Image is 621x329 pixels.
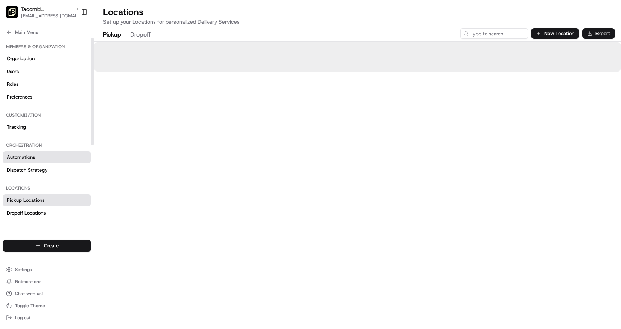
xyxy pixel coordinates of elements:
span: Dropoff Locations [7,210,46,216]
span: [DATE] [67,137,82,143]
div: Start new chat [34,72,123,79]
span: Toggle Theme [15,303,45,309]
a: Organization [3,53,91,65]
img: Masood Aslam [8,130,20,142]
button: Chat with us! [3,288,91,299]
a: Dropoff Locations [3,207,91,219]
div: Past conversations [8,98,48,104]
span: [PERSON_NAME] [23,117,61,123]
span: Pylon [75,187,91,192]
div: We're available if you need us! [34,79,103,85]
img: 9188753566659_6852d8bf1fb38e338040_72.png [16,72,29,85]
button: Pickup [103,29,121,41]
h2: Locations [103,6,612,18]
button: Main Menu [3,27,91,38]
a: Preferences [3,91,91,103]
span: [DATE] [67,117,82,123]
span: • [62,137,65,143]
span: [PERSON_NAME] [23,137,61,143]
p: Welcome 👋 [8,30,137,42]
span: Knowledge Base [15,168,58,176]
img: 1736555255976-a54dd68f-1ca7-489b-9aae-adbdc363a1c4 [8,72,21,85]
span: Pickup Locations [7,197,44,204]
a: Automations [3,151,91,163]
button: Tacombi [GEOGRAPHIC_DATA] [21,5,73,13]
button: New Location [531,28,579,39]
input: Type to search [460,28,528,39]
button: Log out [3,312,91,323]
span: Preferences [7,94,32,101]
span: Create [44,242,59,249]
span: Chat with us! [15,291,43,297]
span: Organization [7,55,35,62]
span: API Documentation [71,168,121,176]
img: 1736555255976-a54dd68f-1ca7-489b-9aae-adbdc363a1c4 [15,137,21,143]
button: Toggle Theme [3,300,91,311]
span: Tracking [7,124,26,131]
button: Create [3,240,91,252]
a: 💻API Documentation [61,165,124,179]
input: Clear [20,49,124,56]
span: Notifications [15,279,41,285]
a: Tracking [3,121,91,133]
span: Users [7,68,19,75]
button: Start new chat [128,74,137,83]
span: Automations [7,154,35,161]
button: Dropoff [130,29,151,41]
div: 📗 [8,169,14,175]
div: Locations [3,182,91,194]
a: Users [3,65,91,78]
div: 💻 [64,169,70,175]
span: Dispatch Strategy [7,167,48,174]
a: Powered byPylon [53,186,91,192]
img: Brittany Newman [8,110,20,122]
a: Roles [3,78,91,90]
img: 1736555255976-a54dd68f-1ca7-489b-9aae-adbdc363a1c4 [15,117,21,123]
button: Tacombi Empire State BuildingTacombi [GEOGRAPHIC_DATA][EMAIL_ADDRESS][DOMAIN_NAME] [3,3,78,21]
a: Dispatch Strategy [3,164,91,176]
button: [EMAIL_ADDRESS][DOMAIN_NAME] [21,13,81,19]
div: Members & Organization [3,41,91,53]
button: Settings [3,264,91,275]
img: Tacombi Empire State Building [6,6,18,18]
div: Orchestration [3,139,91,151]
button: Notifications [3,276,91,287]
a: 📗Knowledge Base [5,165,61,179]
div: Customization [3,109,91,121]
button: Export [582,28,615,39]
a: Pickup Locations [3,194,91,206]
span: • [62,117,65,123]
span: Main Menu [15,29,38,35]
span: Settings [15,267,32,273]
img: Nash [8,8,23,23]
button: See all [117,96,137,105]
span: Roles [7,81,18,88]
p: Set up your Locations for personalized Delivery Services [103,18,612,26]
span: Log out [15,315,30,321]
